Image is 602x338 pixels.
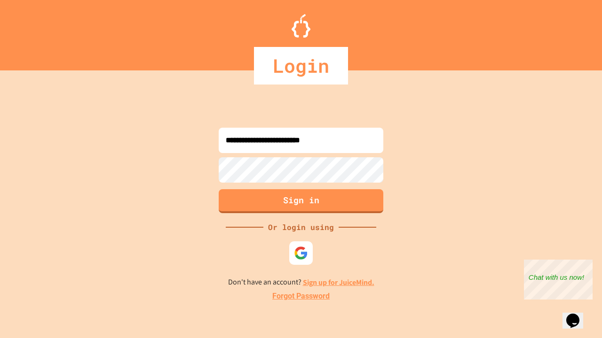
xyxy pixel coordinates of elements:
iframe: chat widget [524,260,593,300]
a: Forgot Password [272,291,330,302]
div: Login [254,47,348,84]
div: Or login using [263,222,339,233]
p: Don't have an account? [228,277,374,288]
a: Sign up for JuiceMind. [303,277,374,287]
iframe: chat widget [562,300,593,329]
button: Sign in [219,189,383,213]
img: google-icon.svg [294,246,308,260]
img: Logo.svg [292,14,310,38]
